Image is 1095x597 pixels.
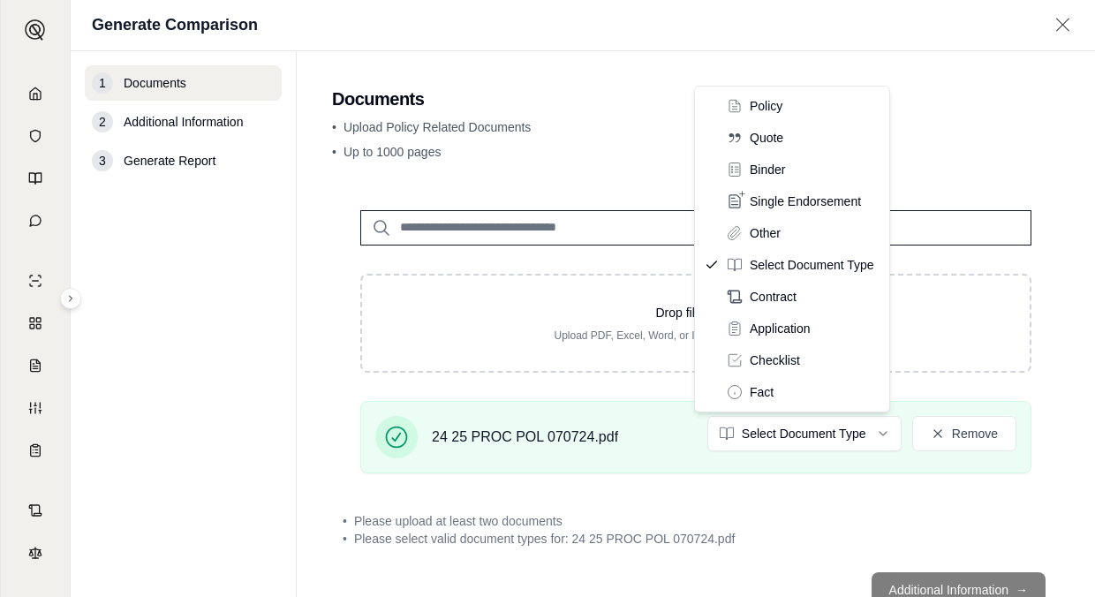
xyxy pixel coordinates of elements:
[750,129,783,147] span: Quote
[750,288,797,306] span: Contract
[750,351,800,369] span: Checklist
[750,193,861,210] span: Single Endorsement
[750,383,774,401] span: Fact
[750,97,782,115] span: Policy
[750,320,811,337] span: Application
[750,161,785,178] span: Binder
[750,224,781,242] span: Other
[750,256,874,274] span: Select Document Type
